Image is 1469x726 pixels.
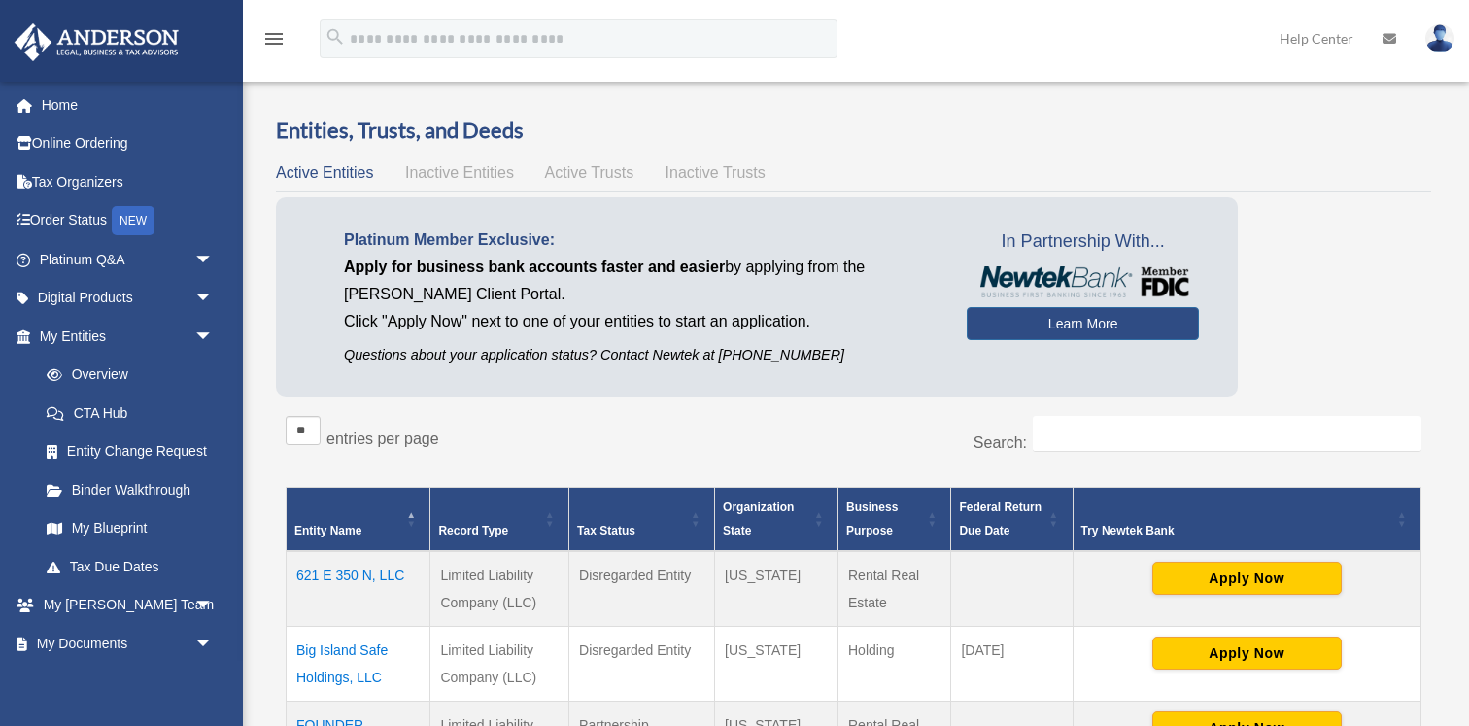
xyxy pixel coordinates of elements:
a: Digital Productsarrow_drop_down [14,279,243,318]
label: Search: [974,434,1027,451]
td: Big Island Safe Holdings, LLC [287,627,430,702]
span: arrow_drop_down [194,586,233,626]
a: My Blueprint [27,509,233,548]
th: Federal Return Due Date: Activate to sort [951,488,1073,552]
a: My [PERSON_NAME] Teamarrow_drop_down [14,586,243,625]
td: [US_STATE] [715,551,838,627]
td: Limited Liability Company (LLC) [430,551,569,627]
td: Limited Liability Company (LLC) [430,627,569,702]
h3: Entities, Trusts, and Deeds [276,116,1431,146]
span: Inactive Trusts [666,164,766,181]
a: Tax Organizers [14,162,243,201]
a: My Entitiesarrow_drop_down [14,317,233,356]
a: Online Ordering [14,124,243,163]
td: Rental Real Estate [838,551,951,627]
p: Platinum Member Exclusive: [344,226,938,254]
p: Click "Apply Now" next to one of your entities to start an application. [344,308,938,335]
span: Active Trusts [545,164,634,181]
p: Questions about your application status? Contact Newtek at [PHONE_NUMBER] [344,343,938,367]
span: Federal Return Due Date [959,501,1042,537]
a: Tax Due Dates [27,547,233,586]
a: Binder Walkthrough [27,470,233,509]
i: search [325,26,346,48]
a: menu [262,34,286,51]
th: Tax Status: Activate to sort [569,488,715,552]
label: entries per page [326,431,439,447]
a: Order StatusNEW [14,201,243,241]
a: Learn More [967,307,1199,340]
th: Record Type: Activate to sort [430,488,569,552]
td: Disregarded Entity [569,551,715,627]
span: Entity Name [294,524,361,537]
div: NEW [112,206,154,235]
span: arrow_drop_down [194,624,233,664]
td: [US_STATE] [715,627,838,702]
span: arrow_drop_down [194,279,233,319]
p: by applying from the [PERSON_NAME] Client Portal. [344,254,938,308]
span: arrow_drop_down [194,240,233,280]
th: Entity Name: Activate to invert sorting [287,488,430,552]
a: CTA Hub [27,394,233,432]
span: Record Type [438,524,508,537]
span: Organization State [723,501,794,537]
td: [DATE] [951,627,1073,702]
a: My Documentsarrow_drop_down [14,624,243,663]
a: Platinum Q&Aarrow_drop_down [14,240,243,279]
td: Disregarded Entity [569,627,715,702]
span: Tax Status [577,524,635,537]
span: Inactive Entities [405,164,514,181]
a: Home [14,86,243,124]
span: Business Purpose [846,501,898,537]
a: Entity Change Request [27,432,233,471]
td: Holding [838,627,951,702]
span: Active Entities [276,164,373,181]
img: NewtekBankLogoSM.png [976,266,1189,297]
th: Try Newtek Bank : Activate to sort [1073,488,1420,552]
th: Organization State: Activate to sort [715,488,838,552]
div: Try Newtek Bank [1081,519,1391,542]
td: 621 E 350 N, LLC [287,551,430,627]
img: User Pic [1425,24,1454,52]
span: arrow_drop_down [194,317,233,357]
span: In Partnership With... [967,226,1199,258]
img: Anderson Advisors Platinum Portal [9,23,185,61]
span: Apply for business bank accounts faster and easier [344,259,725,275]
th: Business Purpose: Activate to sort [838,488,951,552]
button: Apply Now [1152,637,1342,670]
i: menu [262,27,286,51]
button: Apply Now [1152,562,1342,595]
a: Overview [27,356,223,395]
